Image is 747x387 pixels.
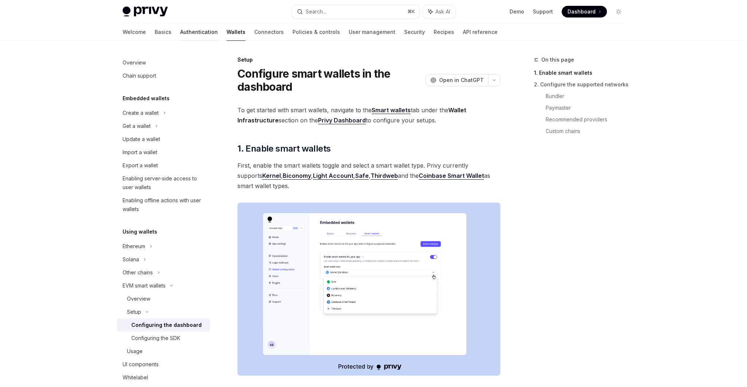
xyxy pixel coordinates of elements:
a: Policies & controls [293,23,340,41]
a: Safe [355,172,369,180]
a: Overview [117,56,210,69]
a: Light Account [313,172,353,180]
div: Configuring the dashboard [131,321,202,329]
a: Smart wallets [372,106,411,114]
div: Configuring the SDK [131,334,180,343]
a: Paymaster [546,102,630,114]
a: Biconomy [283,172,311,180]
a: Recipes [434,23,454,41]
a: Support [533,8,553,15]
div: Export a wallet [123,161,158,170]
a: Whitelabel [117,371,210,384]
a: Privy Dashboard [318,117,366,124]
div: Search... [306,7,326,16]
a: UI components [117,358,210,371]
span: Open in ChatGPT [439,77,484,84]
div: Update a wallet [123,135,160,144]
div: Solana [123,255,139,264]
div: EVM smart wallets [123,281,166,290]
span: To get started with smart wallets, navigate to the tab under the section on the to configure your... [237,105,500,125]
a: Custom chains [546,125,630,137]
span: ⌘ K [407,9,415,15]
a: Kernel [262,172,281,180]
a: Import a wallet [117,146,210,159]
a: Dashboard [562,6,607,17]
a: Security [404,23,425,41]
a: Enabling server-side access to user wallets [117,172,210,194]
button: Toggle dark mode [613,6,624,17]
h5: Embedded wallets [123,94,170,103]
a: Update a wallet [117,133,210,146]
div: Whitelabel [123,373,148,382]
div: Overview [127,294,150,303]
a: Welcome [123,23,146,41]
div: UI components [123,360,159,369]
div: Usage [127,347,143,356]
a: Recommended providers [546,114,630,125]
div: Get a wallet [123,122,151,130]
div: Create a wallet [123,109,159,117]
div: Setup [127,308,141,316]
span: Ask AI [436,8,450,15]
span: First, enable the smart wallets toggle and select a smart wallet type. Privy currently supports ,... [237,160,500,191]
img: light logo [123,7,168,17]
a: Export a wallet [117,159,210,172]
div: Chain support [123,71,156,80]
a: Overview [117,292,210,305]
h5: Using wallets [123,227,157,236]
a: User management [349,23,395,41]
div: Import a wallet [123,148,157,157]
img: Sample enable smart wallets [237,203,500,376]
div: Enabling server-side access to user wallets [123,174,206,192]
a: Thirdweb [371,172,398,180]
div: Setup [237,56,500,63]
div: Enabling offline actions with user wallets [123,196,206,214]
span: 1. Enable smart wallets [237,143,330,155]
a: API reference [463,23,498,41]
a: 2. Configure the supported networks [534,79,630,90]
div: Other chains [123,268,153,277]
span: On this page [541,55,574,64]
a: Chain support [117,69,210,82]
a: Demo [510,8,524,15]
span: Dashboard [568,8,596,15]
a: Configuring the dashboard [117,318,210,332]
a: 1. Enable smart wallets [534,67,630,79]
a: Connectors [254,23,284,41]
a: Coinbase Smart Wallet [419,172,484,180]
button: Search...⌘K [292,5,419,18]
button: Ask AI [423,5,455,18]
a: Authentication [180,23,218,41]
a: Configuring the SDK [117,332,210,345]
button: Open in ChatGPT [426,74,488,86]
div: Ethereum [123,242,145,251]
div: Overview [123,58,146,67]
a: Enabling offline actions with user wallets [117,194,210,216]
a: Usage [117,345,210,358]
a: Wallets [227,23,245,41]
h1: Configure smart wallets in the dashboard [237,67,423,93]
a: Basics [155,23,171,41]
a: Bundler [546,90,630,102]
